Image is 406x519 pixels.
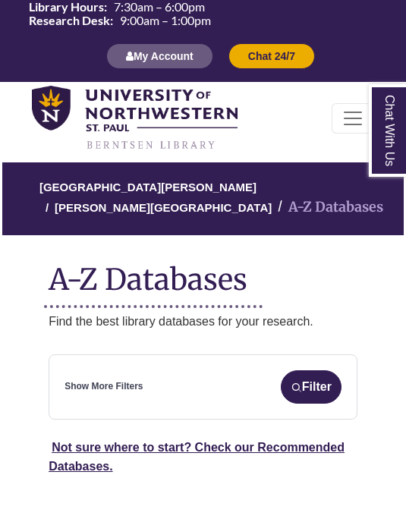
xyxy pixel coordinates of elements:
th: Research Desk: [23,14,114,27]
span: 7:30am – 6:00pm [114,1,205,13]
nav: breadcrumb [49,162,357,235]
a: [GEOGRAPHIC_DATA][PERSON_NAME] [39,178,257,193]
button: Toggle navigation [332,103,374,134]
span: 9:00am – 1:00pm [120,14,211,27]
img: library_home [32,86,238,151]
h1: A-Z Databases [49,250,357,297]
a: Show More Filters [65,379,143,394]
button: Chat 24/7 [228,43,315,69]
button: Filter [281,370,341,404]
a: Chat 24/7 [228,49,315,62]
a: Not sure where to start? Check our Recommended Databases. [49,441,345,473]
li: A-Z Databases [272,197,383,219]
button: My Account [106,43,213,69]
a: My Account [106,49,213,62]
p: Find the best library databases for your research. [49,312,357,332]
a: [PERSON_NAME][GEOGRAPHIC_DATA] [55,199,272,214]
